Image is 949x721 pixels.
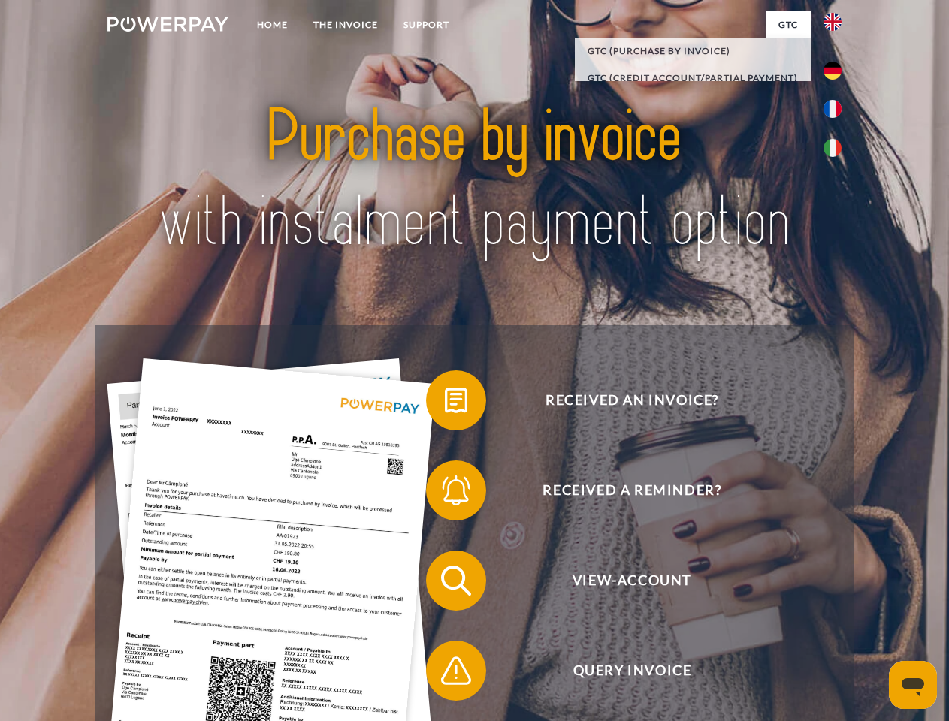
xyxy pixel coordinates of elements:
a: GTC [766,11,811,38]
a: THE INVOICE [301,11,391,38]
img: fr [824,100,842,118]
button: Received a reminder? [426,460,817,520]
img: qb_search.svg [437,562,475,599]
span: View-Account [448,551,816,611]
img: qb_warning.svg [437,652,475,689]
iframe: Button to launch messaging window [889,661,937,709]
a: GTC (Purchase by invoice) [575,38,811,65]
span: Query Invoice [448,641,816,701]
img: title-powerpay_en.svg [144,72,805,288]
a: Home [244,11,301,38]
img: en [824,13,842,31]
button: Query Invoice [426,641,817,701]
a: Support [391,11,462,38]
img: logo-powerpay-white.svg [107,17,228,32]
button: View-Account [426,551,817,611]
span: Received an invoice? [448,370,816,430]
a: GTC (Credit account/partial payment) [575,65,811,92]
img: qb_bell.svg [437,472,475,509]
img: it [824,139,842,157]
img: qb_bill.svg [437,382,475,419]
button: Received an invoice? [426,370,817,430]
img: de [824,62,842,80]
span: Received a reminder? [448,460,816,520]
